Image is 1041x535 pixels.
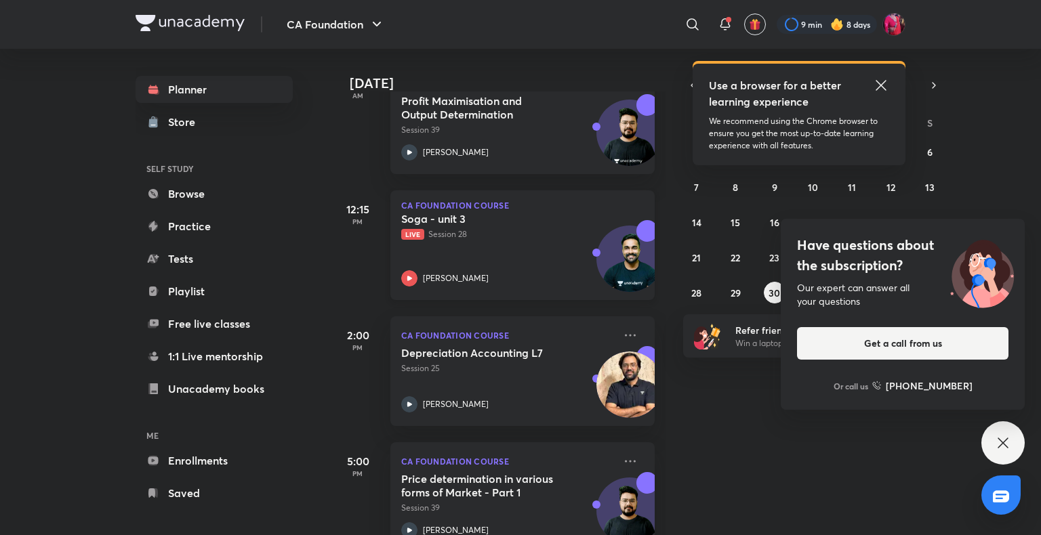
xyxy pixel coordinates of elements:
[925,181,935,194] abbr: September 13, 2025
[686,247,708,268] button: September 21, 2025
[731,251,740,264] abbr: September 22, 2025
[423,146,489,158] p: [PERSON_NAME]
[686,176,708,198] button: September 7, 2025
[797,327,1008,360] button: Get a call from us
[136,479,293,507] a: Saved
[939,235,1025,308] img: ttu_illustration_new.svg
[802,211,824,233] button: September 17, 2025
[279,11,393,38] button: CA Foundation
[350,75,668,91] h4: [DATE]
[769,251,779,264] abbr: September 23, 2025
[886,379,973,393] h6: [PHONE_NUMBER]
[744,14,766,35] button: avatar
[136,157,293,180] h6: SELF STUDY
[401,229,424,240] span: Live
[136,76,293,103] a: Planner
[733,181,738,194] abbr: September 8, 2025
[772,181,777,194] abbr: September 9, 2025
[924,216,935,229] abbr: September 20, 2025
[331,469,385,477] p: PM
[749,18,761,30] img: avatar
[830,18,844,31] img: streak
[136,245,293,272] a: Tests
[423,272,489,284] p: [PERSON_NAME]
[927,116,933,129] abbr: Saturday
[401,327,614,343] p: CA Foundation Course
[401,201,644,209] p: CA Foundation Course
[731,216,740,229] abbr: September 15, 2025
[764,282,785,303] button: September 30, 2025
[136,15,245,31] img: Company Logo
[136,180,293,207] a: Browse
[731,286,741,299] abbr: September 29, 2025
[168,114,203,130] div: Store
[886,216,896,229] abbr: September 19, 2025
[764,176,785,198] button: September 9, 2025
[694,181,699,194] abbr: September 7, 2025
[136,375,293,402] a: Unacademy books
[769,286,780,299] abbr: September 30, 2025
[880,211,902,233] button: September 19, 2025
[919,211,941,233] button: September 20, 2025
[136,213,293,240] a: Practice
[724,282,746,303] button: September 29, 2025
[797,235,1008,276] h4: Have questions about the subscription?
[886,181,895,194] abbr: September 12, 2025
[401,502,614,514] p: Session 39
[709,77,844,110] h5: Use a browser for a better learning experience
[331,217,385,226] p: PM
[927,146,933,158] abbr: September 6, 2025
[597,233,662,298] img: Avatar
[724,247,746,268] button: September 22, 2025
[919,176,941,198] button: September 13, 2025
[401,346,570,360] h5: Depreciation Accounting L7
[847,216,857,229] abbr: September 18, 2025
[872,379,973,393] a: [PHONE_NUMBER]
[136,424,293,447] h6: ME
[597,107,662,172] img: Avatar
[331,343,385,351] p: PM
[764,247,785,268] button: September 23, 2025
[834,380,868,392] p: Or call us
[136,15,245,35] a: Company Logo
[764,211,785,233] button: September 16, 2025
[136,343,293,370] a: 1:1 Live mentorship
[401,453,614,469] p: CA Foundation Course
[136,310,293,337] a: Free live classes
[848,181,856,194] abbr: September 11, 2025
[331,201,385,217] h5: 12:15
[692,251,701,264] abbr: September 21, 2025
[709,115,889,152] p: We recommend using the Chrome browser to ensure you get the most up-to-date learning experience w...
[691,286,701,299] abbr: September 28, 2025
[401,124,614,136] p: Session 39
[692,216,701,229] abbr: September 14, 2025
[331,91,385,100] p: AM
[686,282,708,303] button: September 28, 2025
[401,94,570,121] h5: Profit Maximisation and Output Determination
[797,281,1008,308] div: Our expert can answer all your questions
[919,141,941,163] button: September 6, 2025
[694,322,721,349] img: referral
[770,216,779,229] abbr: September 16, 2025
[724,211,746,233] button: September 15, 2025
[401,362,614,374] p: Session 25
[423,398,489,410] p: [PERSON_NAME]
[331,327,385,343] h5: 2:00
[735,323,902,337] h6: Refer friends
[802,176,824,198] button: September 10, 2025
[401,228,614,240] p: Session 28
[401,472,570,499] h5: Price determination in various forms of Market - Part 1
[401,212,570,226] h5: Soga - unit 3
[808,181,818,194] abbr: September 10, 2025
[841,176,863,198] button: September 11, 2025
[686,211,708,233] button: September 14, 2025
[735,337,902,349] p: Win a laptop, vouchers & more
[841,211,863,233] button: September 18, 2025
[136,447,293,474] a: Enrollments
[136,108,293,135] a: Store
[809,216,817,229] abbr: September 17, 2025
[136,278,293,305] a: Playlist
[882,13,905,36] img: Anushka Gupta
[880,176,902,198] button: September 12, 2025
[724,176,746,198] button: September 8, 2025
